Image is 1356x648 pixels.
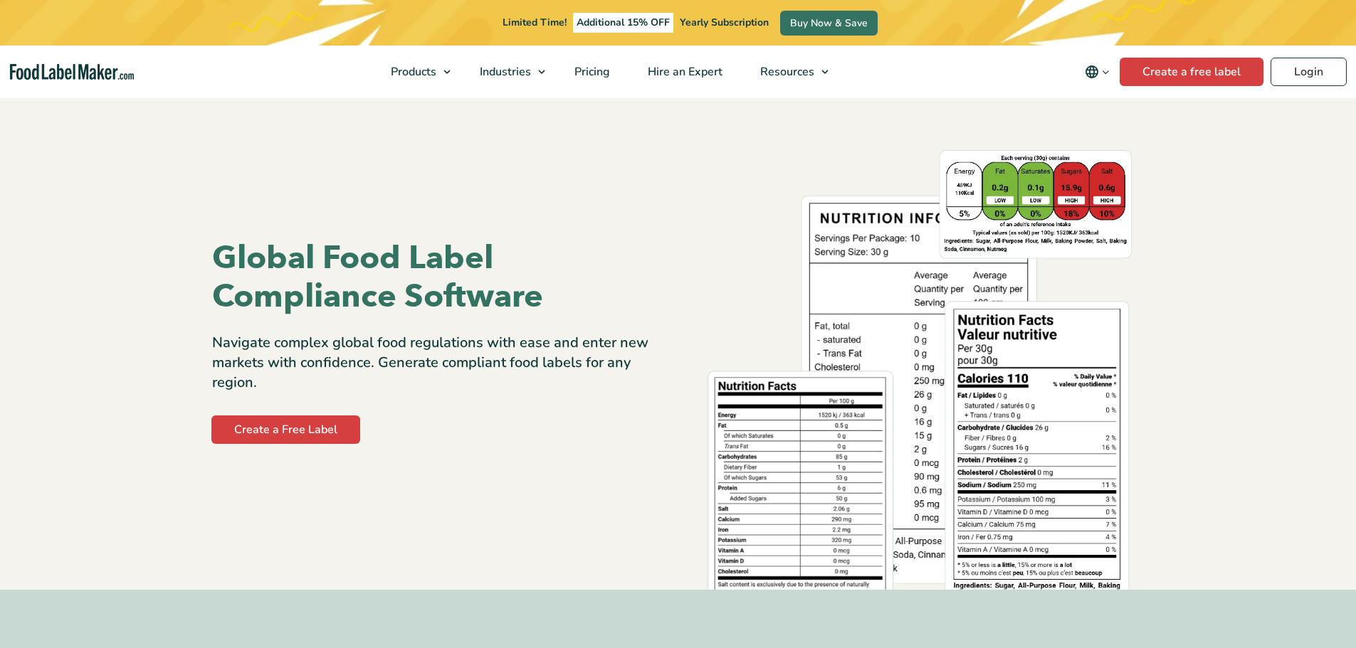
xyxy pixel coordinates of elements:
a: Hire an Expert [629,46,738,98]
span: Industries [475,64,532,80]
a: Pricing [556,46,626,98]
a: Food Label Maker homepage [10,64,134,80]
span: Additional 15% OFF [573,13,673,33]
a: Create a free label [1120,58,1263,86]
a: Create a Free Label [211,415,360,444]
a: Login [1271,58,1347,86]
span: Yearly Subscription [680,16,769,29]
span: Resources [756,64,816,80]
span: Products [387,64,438,80]
h1: Global Food Label Compliance Software [212,239,668,316]
span: Limited Time! [503,16,567,29]
a: Resources [742,46,836,98]
a: Buy Now & Save [780,11,878,36]
button: Change language [1075,58,1120,86]
a: Products [372,46,458,98]
span: Pricing [570,64,611,80]
p: Navigate complex global food regulations with ease and enter new markets with confidence. Generat... [212,333,668,393]
a: Industries [461,46,552,98]
span: Hire an Expert [643,64,724,80]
